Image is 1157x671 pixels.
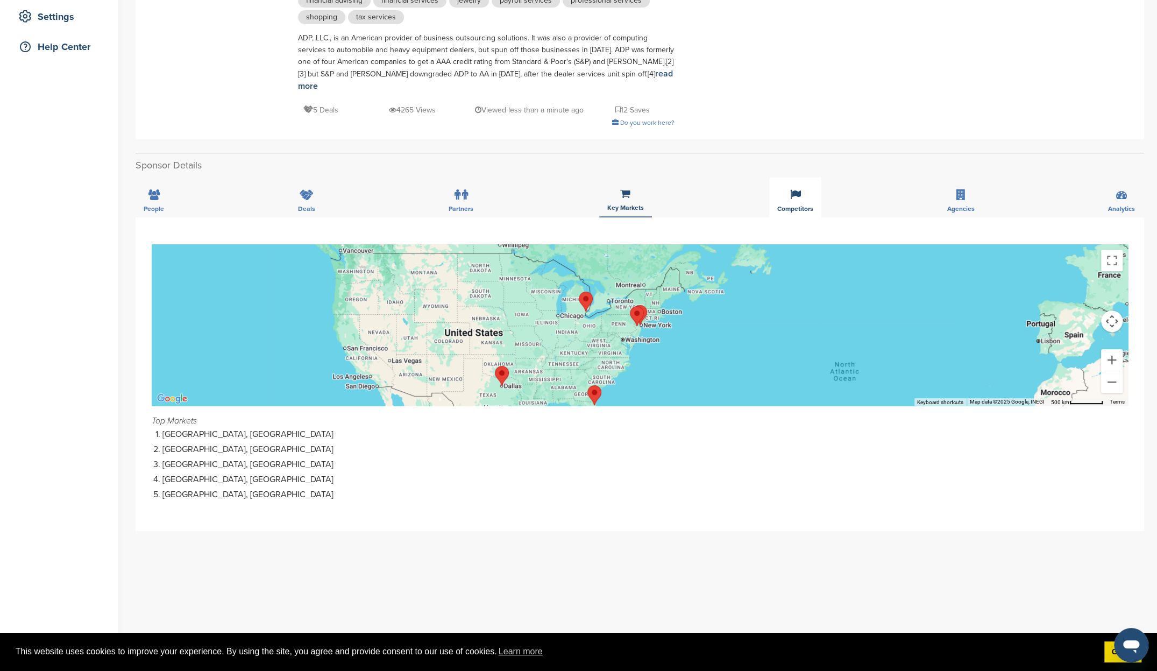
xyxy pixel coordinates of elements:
[1108,206,1135,212] span: Analytics
[615,103,650,117] p: 12 Saves
[1104,641,1141,663] a: dismiss cookie message
[298,10,345,24] span: shopping
[1101,310,1123,332] button: Map camera controls
[475,103,584,117] p: Viewed less than a minute ago
[144,206,164,212] span: People
[1101,250,1123,271] button: Toggle fullscreen view
[303,103,338,117] p: 5 Deals
[1114,628,1148,662] iframe: Button to launch messaging window
[162,489,1128,500] li: [GEOGRAPHIC_DATA], [GEOGRAPHIC_DATA]
[1110,399,1125,405] a: Terms (opens in new tab)
[579,292,593,312] div: Detroit
[777,206,813,212] span: Competitors
[162,459,1128,470] li: [GEOGRAPHIC_DATA], [GEOGRAPHIC_DATA]
[620,119,675,126] span: Do you work here?
[16,7,108,26] div: Settings
[298,32,675,93] div: ADP, LLC., is an American provider of business outsourcing solutions. It was also a provider of c...
[612,119,675,126] a: Do you work here?
[152,416,1128,425] div: Top Markets
[154,392,190,406] a: Open this area in Google Maps (opens a new window)
[136,158,1144,173] h2: Sponsor Details
[495,366,509,386] div: Dallas
[16,37,108,56] div: Help Center
[587,385,601,405] div: Jacksonville
[298,206,315,212] span: Deals
[917,399,963,406] button: Keyboard shortcuts
[607,204,644,211] span: Key Markets
[633,305,647,325] div: Newark
[947,206,975,212] span: Agencies
[162,429,1128,440] li: [GEOGRAPHIC_DATA], [GEOGRAPHIC_DATA]
[970,399,1045,405] span: Map data ©2025 Google, INEGI
[1048,398,1106,406] button: Map Scale: 500 km per 59 pixels
[154,392,190,406] img: Google
[497,644,544,660] a: learn more about cookies
[16,644,1096,660] span: This website uses cookies to improve your experience. By using the site, you agree and provide co...
[1101,349,1123,371] button: Zoom in
[11,4,108,29] a: Settings
[1051,399,1069,405] span: 500 km
[1101,371,1123,393] button: Zoom out
[162,474,1128,485] li: [GEOGRAPHIC_DATA], [GEOGRAPHIC_DATA]
[389,103,436,117] p: 4265 Views
[162,444,1128,455] li: [GEOGRAPHIC_DATA], [GEOGRAPHIC_DATA]
[11,34,108,59] a: Help Center
[630,306,644,326] div: Readington
[348,10,404,24] span: tax services
[449,206,473,212] span: Partners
